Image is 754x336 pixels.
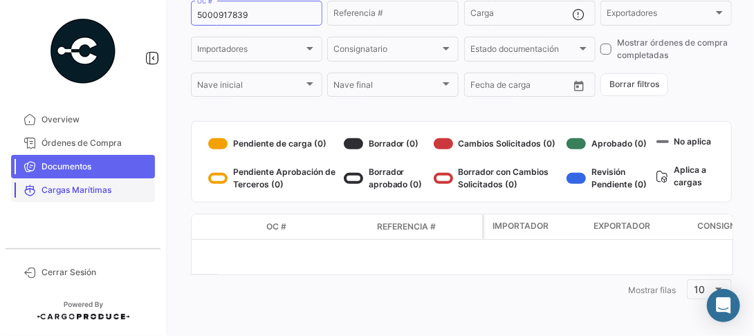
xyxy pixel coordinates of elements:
div: Abrir Intercom Messenger [707,289,740,322]
span: 10 [695,283,706,295]
span: Documentos [42,160,149,173]
div: Pendiente de carga (0) [208,133,338,155]
div: Borrador aprobado (0) [344,166,428,191]
datatable-header-cell: Exportador [588,214,692,239]
div: Cambios Solicitados (0) [434,133,562,155]
span: Cargas Marítimas [42,184,149,196]
span: Referencia # [377,221,436,233]
a: Órdenes de Compra [11,131,155,155]
a: Documentos [11,155,155,178]
span: Importador [493,220,549,232]
div: Aprobado (0) [567,133,650,155]
span: Overview [42,113,149,126]
input: Hasta [505,82,551,92]
div: No aplica [656,133,715,150]
a: Cargas Marítimas [11,178,155,202]
div: Pendiente Aprobación de Terceros (0) [208,166,338,191]
datatable-header-cell: Modo de Transporte [219,221,261,232]
input: Desde [470,82,495,92]
span: Estado documentación [470,46,577,56]
button: Open calendar [569,75,589,96]
span: Mostrar órdenes de compra completadas [617,37,732,62]
span: Cerrar Sesión [42,266,149,279]
span: Nave inicial [197,82,304,92]
div: Borrador con Cambios Solicitados (0) [434,166,562,191]
div: Borrador (0) [344,133,428,155]
datatable-header-cell: OC # [261,215,371,239]
span: Órdenes de Compra [42,137,149,149]
span: Exportador [594,220,650,232]
datatable-header-cell: Importador [484,214,588,239]
span: Nave final [333,82,440,92]
span: Exportadores [607,10,713,20]
button: Borrar filtros [600,73,668,96]
div: Aplica a cargas [656,161,715,191]
span: Mostrar filas [628,285,676,295]
a: Overview [11,108,155,131]
img: powered-by.png [48,17,118,86]
div: Revisión Pendiente (0) [567,166,650,191]
span: OC # [266,221,286,233]
datatable-header-cell: Referencia # [371,215,482,239]
span: Importadores [197,46,304,56]
span: Consignatario [333,46,440,56]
